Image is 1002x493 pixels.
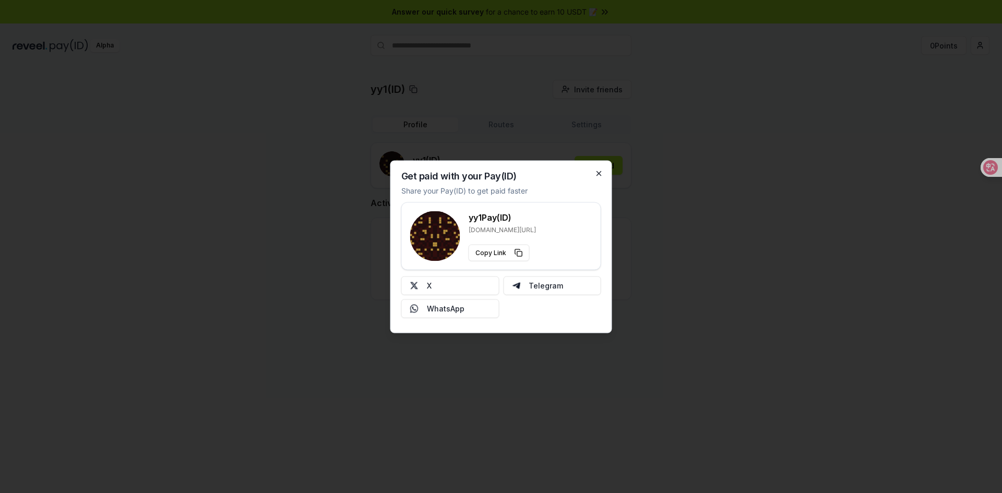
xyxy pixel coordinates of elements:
button: Telegram [503,276,601,295]
img: X [410,281,419,290]
h3: yy1 Pay(ID) [469,211,536,223]
h2: Get paid with your Pay(ID) [401,171,517,181]
button: WhatsApp [401,299,499,318]
p: Share your Pay(ID) to get paid faster [401,185,528,196]
img: Whatsapp [410,304,419,312]
button: X [401,276,499,295]
img: Telegram [512,281,520,290]
button: Copy Link [469,244,530,261]
p: [DOMAIN_NAME][URL] [469,225,536,234]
